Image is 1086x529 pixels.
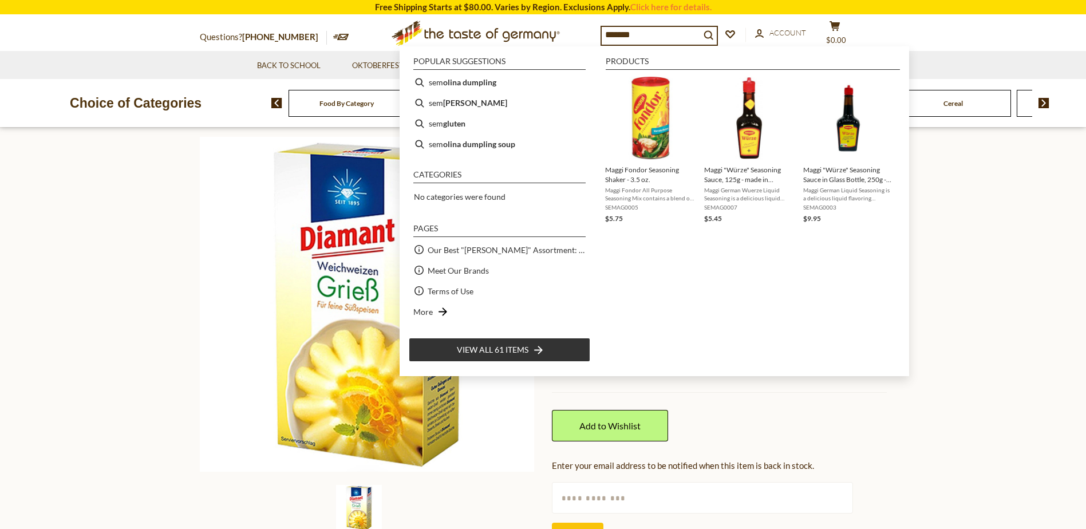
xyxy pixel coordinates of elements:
span: SEMAG0007 [704,203,794,211]
a: Meet Our Brands [428,264,489,277]
span: Maggi Fondor Seasoning Shaker - 3.5 oz. [605,165,695,184]
a: [PHONE_NUMBER] [242,31,318,42]
a: Click here for details. [630,2,712,12]
b: olina dumpling [443,76,496,89]
li: Maggi Fondor Seasoning Shaker - 3.5 oz. [601,72,700,229]
img: Maggi Liquid Seasoning in Glass Bottle [807,77,890,160]
span: Account [769,28,806,37]
a: Maggi Liquid Seasoning in Glass BottleMaggi "Würze" Seasoning Sauce in Glass Bottle, 250g - made ... [803,77,893,224]
span: Maggi German Liquid Seasoning is a delicious liquid flavoring substance that adds flavor and qual... [803,186,893,202]
span: Maggi "Würze" Seasoning Sauce in Glass Bottle, 250g - made in [GEOGRAPHIC_DATA] [803,165,893,184]
a: Terms of Use [428,285,473,298]
a: Maggi Wuerze Liquid Seasoning (imported from Germany)Maggi "Würze" Seasoning Sauce, 125g - made i... [704,77,794,224]
li: More [409,301,590,322]
img: next arrow [1038,98,1049,108]
a: Food By Category [319,99,374,108]
img: Diamant German Soft Wheat Semolina - 17.5 oz. [200,137,535,472]
a: Add to Wishlist [552,410,668,441]
span: $5.75 [605,214,623,223]
li: Products [606,57,900,70]
div: Enter your email address to be notified when this item is back in stock. [552,459,887,473]
a: Account [755,27,806,40]
li: Terms of Use [409,281,590,301]
span: Maggi "Würze" Seasoning Sauce, 125g - made in [GEOGRAPHIC_DATA] [704,165,794,184]
span: Maggi German Wuerze Liquid Seasoning is a delicious liquid flavoring substance that adds flavor a... [704,186,794,202]
span: $5.45 [704,214,722,223]
img: Maggi Wuerze Liquid Seasoning (imported from Germany) [708,77,791,160]
span: View all 61 items [457,344,528,356]
li: semmel knoedel [409,93,590,113]
img: Maggi Fondor Seasoning Shaker [609,77,692,160]
span: $0.00 [826,35,846,45]
li: Maggi "Würze" Seasoning Sauce, 125g - made in Germany [700,72,799,229]
li: semolina dumpling soup [409,134,590,155]
span: Maggi Fondor All Purpose Seasoning Mix contains a blend of onion, garlic, and delicious spices an... [605,186,695,202]
a: Our Best "[PERSON_NAME]" Assortment: 33 Choices For The Grillabend [428,243,586,256]
b: gluten [443,117,465,130]
div: Instant Search Results [400,46,909,376]
a: Maggi Fondor Seasoning ShakerMaggi Fondor Seasoning Shaker - 3.5 oz.Maggi Fondor All Purpose Seas... [605,77,695,224]
a: Back to School [257,60,321,72]
li: Maggi "Würze" Seasoning Sauce in Glass Bottle, 250g - made in Germany [799,72,898,229]
a: Cereal [943,99,963,108]
img: previous arrow [271,98,282,108]
span: $9.95 [803,214,821,223]
span: SEMAG0005 [605,203,695,211]
li: Popular suggestions [413,57,586,70]
li: Our Best "[PERSON_NAME]" Assortment: 33 Choices For The Grillabend [409,239,590,260]
li: sem gluten [409,113,590,134]
a: Oktoberfest [352,60,411,72]
li: View all 61 items [409,338,590,362]
b: [PERSON_NAME] [443,96,507,109]
b: olina dumpling soup [443,137,515,151]
li: semolina dumpling [409,72,590,93]
span: SEMAG0003 [803,203,893,211]
span: No categories were found [414,192,506,202]
li: Categories [413,171,586,183]
p: Questions? [200,30,327,45]
button: $0.00 [818,21,852,49]
li: Meet Our Brands [409,260,590,281]
li: Pages [413,224,586,237]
